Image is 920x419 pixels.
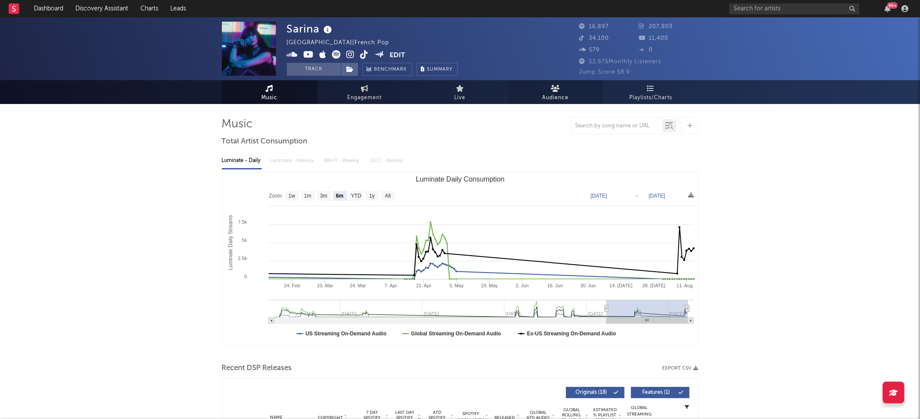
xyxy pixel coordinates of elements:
[729,3,859,14] input: Search for artists
[238,256,247,261] text: 2.5k
[320,193,327,199] text: 3m
[579,47,600,53] span: 579
[374,65,407,75] span: Benchmark
[222,172,698,345] svg: Luminate Daily Consumption
[222,80,317,104] a: Music
[242,237,247,243] text: 5k
[609,283,632,288] text: 14. [DATE]
[269,193,282,199] text: Zoom
[547,283,563,288] text: 16. Jun
[362,63,412,76] a: Benchmark
[676,283,692,288] text: 11. Aug
[508,80,603,104] a: Audience
[542,93,569,103] span: Audience
[649,193,665,199] text: [DATE]
[222,136,308,147] span: Total Artist Consumption
[629,93,672,103] span: Playlists/Charts
[287,22,335,36] div: Sarina
[413,80,508,104] a: Live
[348,93,382,103] span: Engagement
[527,331,616,337] text: Ex-US Streaming On-Demand Audio
[639,36,668,41] span: 11,400
[579,36,609,41] span: 34,100
[887,2,898,9] div: 99 +
[631,387,689,398] button: Features(1)
[287,38,400,48] div: [GEOGRAPHIC_DATA] | French Pop
[411,331,501,337] text: Global Streaming On-Demand Audio
[244,274,247,279] text: 0
[634,193,639,199] text: →
[336,193,343,199] text: 6m
[369,193,375,199] text: 1y
[566,387,624,398] button: Originals(18)
[304,193,311,199] text: 1m
[572,390,611,395] span: Originals ( 18 )
[481,283,498,288] text: 19. May
[639,47,653,53] span: 0
[516,283,529,288] text: 2. Jun
[384,283,397,288] text: 7. Apr
[884,5,891,12] button: 99+
[222,153,262,168] div: Luminate - Daily
[288,193,295,199] text: 1w
[287,63,341,76] button: Track
[317,80,413,104] a: Engagement
[449,283,464,288] text: 5. May
[390,50,405,61] button: Edit
[238,219,247,224] text: 7.5k
[228,215,234,270] text: Luminate Daily Streams
[637,390,676,395] span: Features ( 1 )
[591,193,607,199] text: [DATE]
[416,283,431,288] text: 21. Apr
[579,59,662,65] span: 52,875 Monthly Listeners
[571,123,663,130] input: Search by song name or URL
[261,93,277,103] span: Music
[455,93,466,103] span: Live
[427,67,453,72] span: Summary
[642,283,665,288] text: 28. [DATE]
[284,283,300,288] text: 24. Feb
[350,283,366,288] text: 24. Mar
[306,331,387,337] text: US Streaming On-Demand Audio
[416,175,504,183] text: Luminate Daily Consumption
[579,24,609,29] span: 16,897
[317,283,333,288] text: 10. Mar
[579,69,631,75] span: Jump Score: 58.9
[663,366,699,371] button: Export CSV
[416,63,458,76] button: Summary
[222,363,292,374] span: Recent DSP Releases
[603,80,699,104] a: Playlists/Charts
[639,24,673,29] span: 207,803
[351,193,361,199] text: YTD
[580,283,596,288] text: 30. Jun
[385,193,390,199] text: All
